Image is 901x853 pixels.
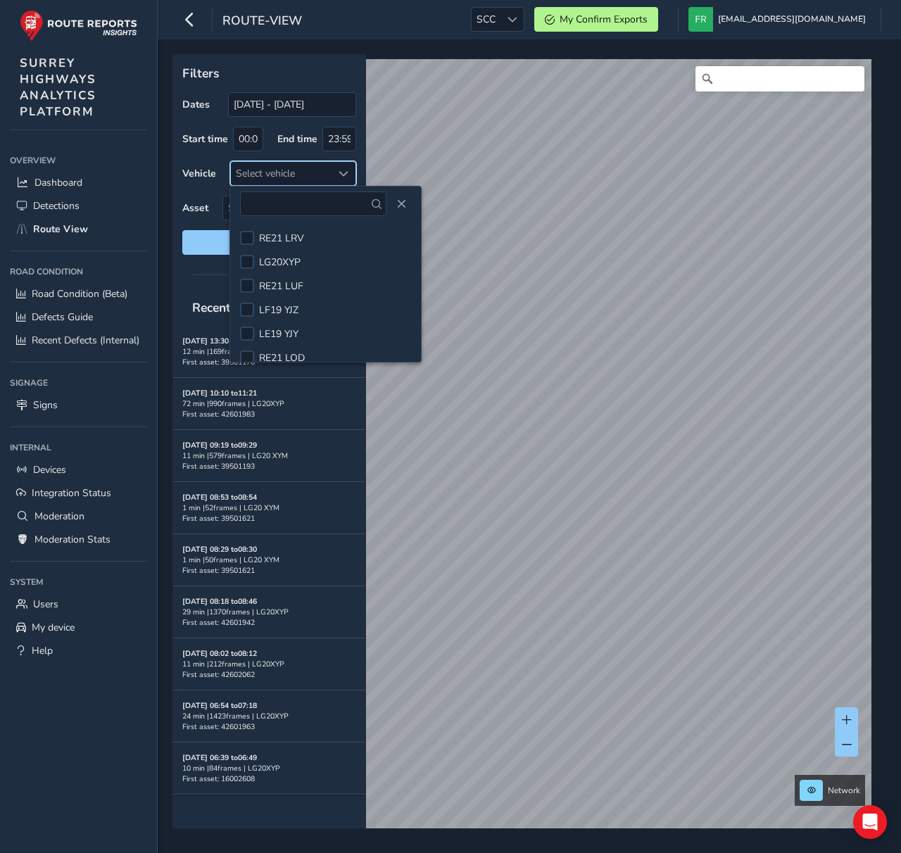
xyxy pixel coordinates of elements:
span: [EMAIL_ADDRESS][DOMAIN_NAME] [718,7,866,32]
span: First asset: 39501621 [182,565,255,576]
span: First asset: 39501193 [182,461,255,472]
span: LF19 YJZ [259,303,298,317]
label: Start time [182,132,228,146]
span: First asset: 42601983 [182,409,255,419]
span: Moderation Stats [34,533,111,546]
button: Reset filters [182,230,356,255]
span: SURREY HIGHWAYS ANALYTICS PLATFORM [20,55,96,120]
span: First asset: 42601963 [182,721,255,732]
span: First asset: 39501621 [182,513,255,524]
canvas: Map [177,59,871,845]
span: RE21 LUF [259,279,303,293]
strong: [DATE] 06:39 to 06:49 [182,752,257,763]
span: Recent Defects (Internal) [32,334,139,347]
strong: [DATE] 08:18 to 08:46 [182,596,257,607]
a: Dashboard [10,171,147,194]
button: My Confirm Exports [534,7,658,32]
span: LE19 YJY [259,327,298,341]
div: 10 min | 84 frames | LG20XYP [182,763,356,773]
div: Overview [10,150,147,171]
strong: [DATE] 13:30 to 13:42 [182,336,257,346]
div: 1 min | 52 frames | LG20 XYM [182,503,356,513]
span: Integration Status [32,486,111,500]
span: Devices [33,463,66,476]
a: Integration Status [10,481,147,505]
div: 12 min | 169 frames | LG20 XYM [182,346,356,357]
label: Vehicle [182,167,216,180]
span: Dashboard [34,176,82,189]
div: Road Condition [10,261,147,282]
a: Help [10,639,147,662]
span: RE21 LOD [259,351,305,365]
span: My Confirm Exports [560,13,648,26]
span: First asset: 16002608 [182,773,255,784]
span: First asset: 42602062 [182,669,255,680]
div: 72 min | 990 frames | LG20XYP [182,398,356,409]
a: Moderation [10,505,147,528]
div: Signage [10,372,147,393]
span: Signs [33,398,58,412]
strong: [DATE] 10:10 to 11:21 [182,388,257,398]
div: System [10,571,147,593]
span: Recent trips [182,289,271,326]
button: Close [391,194,411,214]
span: SCC [472,8,500,31]
a: Signs [10,393,147,417]
span: Defects Guide [32,310,93,324]
a: Users [10,593,147,616]
span: First asset: 42601942 [182,617,255,628]
span: Detections [33,199,80,213]
a: Detections [10,194,147,217]
span: RE21 LRV [259,232,304,245]
span: First asset: 39501176 [182,357,255,367]
a: Recent Defects (Internal) [10,329,147,352]
label: Asset [182,201,208,215]
div: Select vehicle [231,162,332,185]
a: My device [10,616,147,639]
label: End time [277,132,317,146]
img: rr logo [20,10,137,42]
a: Devices [10,458,147,481]
span: Moderation [34,510,84,523]
div: Internal [10,437,147,458]
div: 11 min | 579 frames | LG20 XYM [182,450,356,461]
span: Route View [33,222,88,236]
strong: [DATE] 08:02 to 08:12 [182,648,257,659]
label: Dates [182,98,210,111]
p: Filters [182,64,356,82]
span: Select an asset code [223,196,332,220]
strong: [DATE] 08:29 to 08:30 [182,544,257,555]
a: Route View [10,217,147,241]
strong: [DATE] 09:19 to 09:29 [182,440,257,450]
span: Help [32,644,53,657]
img: diamond-layout [688,7,713,32]
div: 24 min | 1423 frames | LG20XYP [182,711,356,721]
input: Search [695,66,864,91]
a: Defects Guide [10,305,147,329]
span: My device [32,621,75,634]
div: 1 min | 50 frames | LG20 XYM [182,555,356,565]
a: Moderation Stats [10,528,147,551]
span: LG20XYP [259,255,301,269]
span: route-view [222,12,302,32]
div: Open Intercom Messenger [853,805,887,839]
span: Network [828,785,860,796]
strong: [DATE] 06:54 to 07:18 [182,700,257,711]
span: Reset filters [193,236,346,249]
span: Users [33,598,58,611]
span: Road Condition (Beta) [32,287,127,301]
div: 29 min | 1370 frames | LG20XYP [182,607,356,617]
strong: [DATE] 08:53 to 08:54 [182,492,257,503]
a: Road Condition (Beta) [10,282,147,305]
div: 11 min | 212 frames | LG20XYP [182,659,356,669]
button: [EMAIL_ADDRESS][DOMAIN_NAME] [688,7,871,32]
